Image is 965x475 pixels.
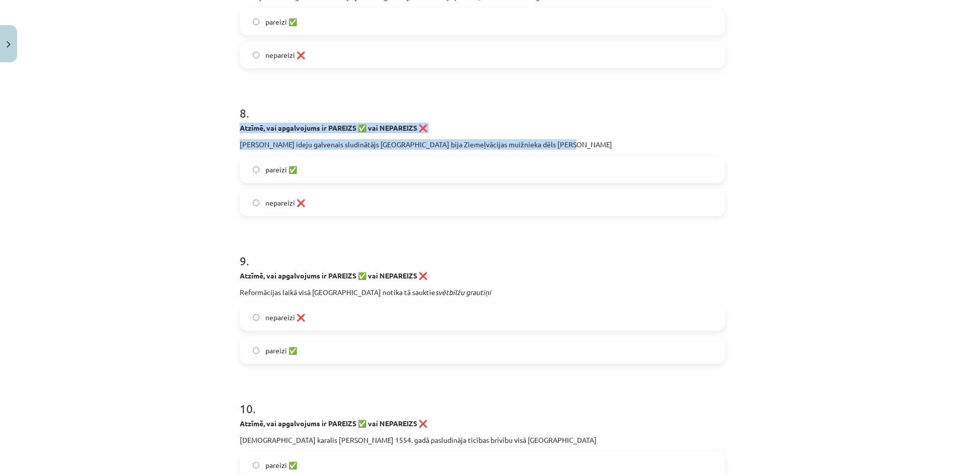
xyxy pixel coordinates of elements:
[240,139,725,150] p: [PERSON_NAME] ideju galvenais sludinātājs [GEOGRAPHIC_DATA] bija Ziemeļvācijas muižnieka dēls [PE...
[265,460,297,470] span: pareizi ✅
[240,287,725,298] p: Reformācijas laikā visā [GEOGRAPHIC_DATA] notika tā sauktie
[7,41,11,48] img: icon-close-lesson-0947bae3869378f0d4975bcd49f059093ad1ed9edebbc8119c70593378902aed.svg
[240,88,725,120] h1: 8 .
[466,288,491,297] em: grautiņi
[240,236,725,267] h1: 9 .
[253,200,259,206] input: nepareizi ❌
[265,198,305,208] span: nepareizi ❌
[253,19,259,25] input: pareizi ✅
[240,384,725,415] h1: 10 .
[265,312,305,323] span: nepareizi ❌
[435,288,464,297] em: svētbilžu
[240,435,725,445] p: [DEMOGRAPHIC_DATA] karalis [PERSON_NAME] 1554. gadā pasludināja ticības brīvību visā [GEOGRAPHIC_...
[265,345,297,356] span: pareizi ✅
[253,52,259,58] input: nepareizi ❌
[240,271,427,280] strong: Atzīmē, vai apgalvojums ir PAREIZS ✅ vai NEPAREIZS ❌
[253,462,259,468] input: pareizi ✅
[253,347,259,354] input: pareizi ✅
[253,314,259,321] input: nepareizi ❌
[265,50,305,60] span: nepareizi ❌
[253,166,259,173] input: pareizi ✅
[265,164,297,175] span: pareizi ✅
[265,17,297,27] span: pareizi ✅
[240,419,427,428] strong: Atzīmē, vai apgalvojums ir PAREIZS ✅ vai NEPAREIZS ❌
[240,123,427,132] strong: Atzīmē, vai apgalvojums ir PAREIZS ✅ vai NEPAREIZS ❌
